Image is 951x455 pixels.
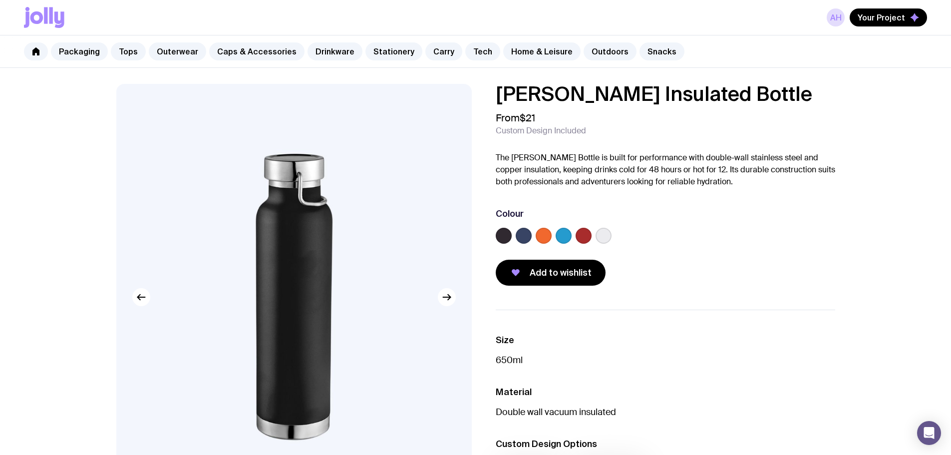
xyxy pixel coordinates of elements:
[639,42,684,60] a: Snacks
[496,438,835,450] h3: Custom Design Options
[503,42,581,60] a: Home & Leisure
[520,111,535,124] span: $21
[425,42,462,60] a: Carry
[496,84,835,104] h1: [PERSON_NAME] Insulated Bottle
[51,42,108,60] a: Packaging
[827,8,845,26] a: AH
[149,42,206,60] a: Outerwear
[496,112,535,124] span: From
[209,42,305,60] a: Caps & Accessories
[496,208,524,220] h3: Colour
[584,42,636,60] a: Outdoors
[496,126,586,136] span: Custom Design Included
[496,152,835,188] p: The [PERSON_NAME] Bottle is built for performance with double-wall stainless steel and copper ins...
[496,406,835,418] p: Double wall vacuum insulated
[917,421,941,445] div: Open Intercom Messenger
[365,42,422,60] a: Stationery
[111,42,146,60] a: Tops
[496,354,835,366] p: 650ml
[496,260,606,286] button: Add to wishlist
[530,267,592,279] span: Add to wishlist
[496,386,835,398] h3: Material
[858,12,905,22] span: Your Project
[850,8,927,26] button: Your Project
[465,42,500,60] a: Tech
[308,42,362,60] a: Drinkware
[496,334,835,346] h3: Size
